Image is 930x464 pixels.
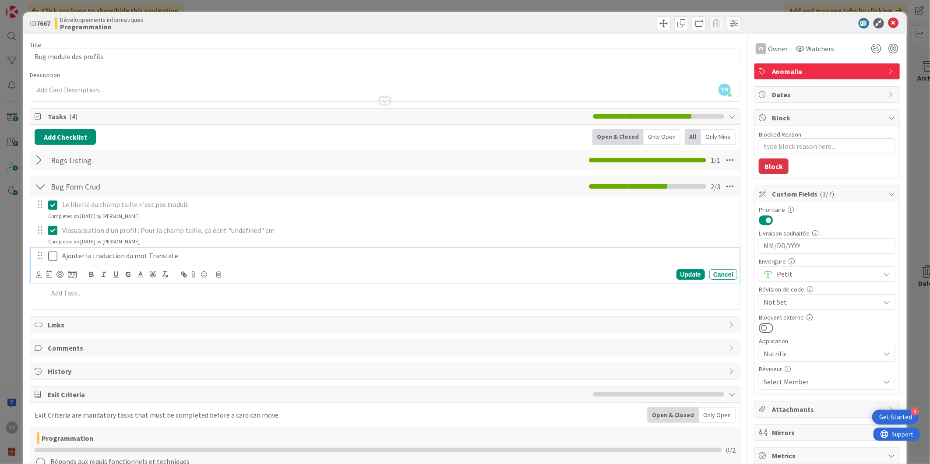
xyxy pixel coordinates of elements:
[62,225,733,236] p: Viasualisation d'un profil : Pour la champ taille, ça écrit "undefined" cm
[777,268,876,280] span: Petit
[685,129,701,145] div: All
[62,200,733,210] p: Le libellé du champ taille n'est pas traduit
[759,314,895,320] div: Bloquant externe
[772,427,884,438] span: Mirrors
[711,181,720,192] span: 2 / 3
[35,129,96,145] button: Add Checklist
[699,408,735,422] div: Only Open
[30,41,41,49] label: Title
[764,239,891,253] input: MM/DD/YYYY
[820,190,835,198] span: ( 3/7 )
[759,158,789,174] button: Block
[772,112,884,123] span: Block
[806,43,835,54] span: Watchers
[764,296,876,308] span: Not Set
[30,49,740,64] input: type card name here...
[60,23,144,30] b: Programmation
[759,338,895,344] div: Application
[701,129,736,145] div: Only Mine
[759,207,895,213] div: Prioritaire
[772,404,884,415] span: Attachments
[759,366,895,372] div: Réviseur
[726,445,736,455] span: 0 / 2
[48,152,245,168] input: Add Checklist...
[772,89,884,100] span: Dates
[911,408,919,415] div: 4
[48,389,588,400] span: Exit Criteria
[676,269,705,280] div: Update
[709,269,737,280] div: Cancel
[48,343,724,353] span: Comments
[879,413,912,422] div: Get Started
[36,19,50,28] b: 7667
[764,376,809,387] span: Select Member
[759,230,895,236] div: Livraison souhaitée
[60,16,144,23] span: Développements informatiques
[42,434,93,442] b: Programmation
[35,410,280,420] div: Exit Criteria are mandatory tasks that must be completed before a card can move.
[48,320,724,330] span: Links
[719,84,731,96] span: YH
[756,43,766,54] div: YY
[759,130,801,138] label: Blocked Reason
[48,366,724,376] span: History
[872,410,919,425] div: Open Get Started checklist, remaining modules: 4
[30,18,50,28] span: ID
[62,251,733,261] p: Ajouter la traduction du mot Translate
[764,348,876,360] span: Nutrific
[48,238,140,246] div: Completed on [DATE] by [PERSON_NAME]
[772,66,884,77] span: Anomalie
[644,129,680,145] div: Only Open
[772,450,884,461] span: Metrics
[772,189,884,199] span: Custom Fields
[48,111,588,122] span: Tasks
[30,71,60,79] span: Description
[18,1,40,12] span: Support
[69,112,77,121] span: ( 4 )
[759,258,895,264] div: Envergure
[759,286,895,292] div: Révision de code
[648,408,699,422] div: Open & Closed
[48,212,140,220] div: Completed on [DATE] by [PERSON_NAME]
[48,179,245,194] input: Add Checklist...
[768,43,788,54] span: Owner
[592,129,644,145] div: Open & Closed
[711,155,720,165] span: 1 / 1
